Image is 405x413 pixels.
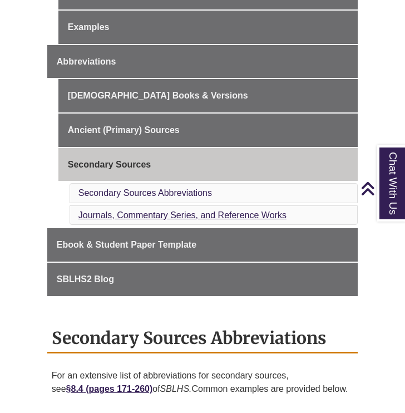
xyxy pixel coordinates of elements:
a: Secondary Sources Abbreviations [78,188,212,198]
a: [DEMOGRAPHIC_DATA] Books & Versions [58,79,358,112]
p: For an extensive list of abbreviations for secondary sources, see of Common examples are provided... [52,365,353,400]
a: Ebook & Student Paper Template [47,228,358,262]
span: Abbreviations [57,57,116,66]
a: Secondary Sources [58,148,358,181]
strong: pages 171-260) [89,384,153,394]
a: Ancient (Primary) Sources [58,114,358,147]
h2: Secondary Sources Abbreviations [47,324,358,353]
a: §8.4 (pages 171-260) [66,384,153,394]
a: Back to Top [360,181,402,196]
span: SBLHS2 Blog [57,274,114,284]
a: SBLHS2 Blog [47,263,358,296]
a: Journals, Commentary Series, and Reference Works [78,210,287,220]
strong: ( [86,384,88,394]
a: Abbreviations [47,45,358,78]
a: Examples [58,11,358,44]
span: Ebook & Student Paper Template [57,240,196,249]
strong: §8.4 [66,384,83,394]
em: SBLHS. [160,384,192,394]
